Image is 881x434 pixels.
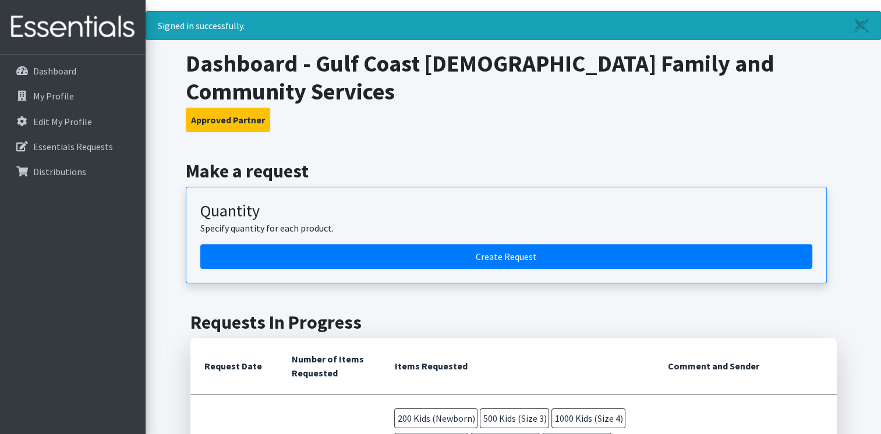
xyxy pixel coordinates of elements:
[146,11,881,40] div: Signed in successfully.
[5,84,141,108] a: My Profile
[200,221,812,235] p: Specify quantity for each product.
[5,160,141,183] a: Distributions
[278,338,381,394] th: Number of Items Requested
[190,311,837,333] h2: Requests In Progress
[380,338,653,394] th: Items Requested
[200,201,812,221] h3: Quantity
[5,110,141,133] a: Edit My Profile
[33,90,74,102] p: My Profile
[33,65,76,77] p: Dashboard
[394,408,477,428] span: 200 Kids (Newborn)
[200,244,812,269] a: Create a request by quantity
[190,338,278,394] th: Request Date
[33,141,113,152] p: Essentials Requests
[843,12,880,40] a: Close
[33,166,86,177] p: Distributions
[5,135,141,158] a: Essentials Requests
[33,116,92,127] p: Edit My Profile
[551,408,625,428] span: 1000 Kids (Size 4)
[186,49,841,105] h1: Dashboard - Gulf Coast [DEMOGRAPHIC_DATA] Family and Community Services
[5,8,141,47] img: HumanEssentials
[186,108,270,132] button: Approved Partner
[5,59,141,83] a: Dashboard
[186,160,841,182] h2: Make a request
[480,408,549,428] span: 500 Kids (Size 3)
[653,338,836,394] th: Comment and Sender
